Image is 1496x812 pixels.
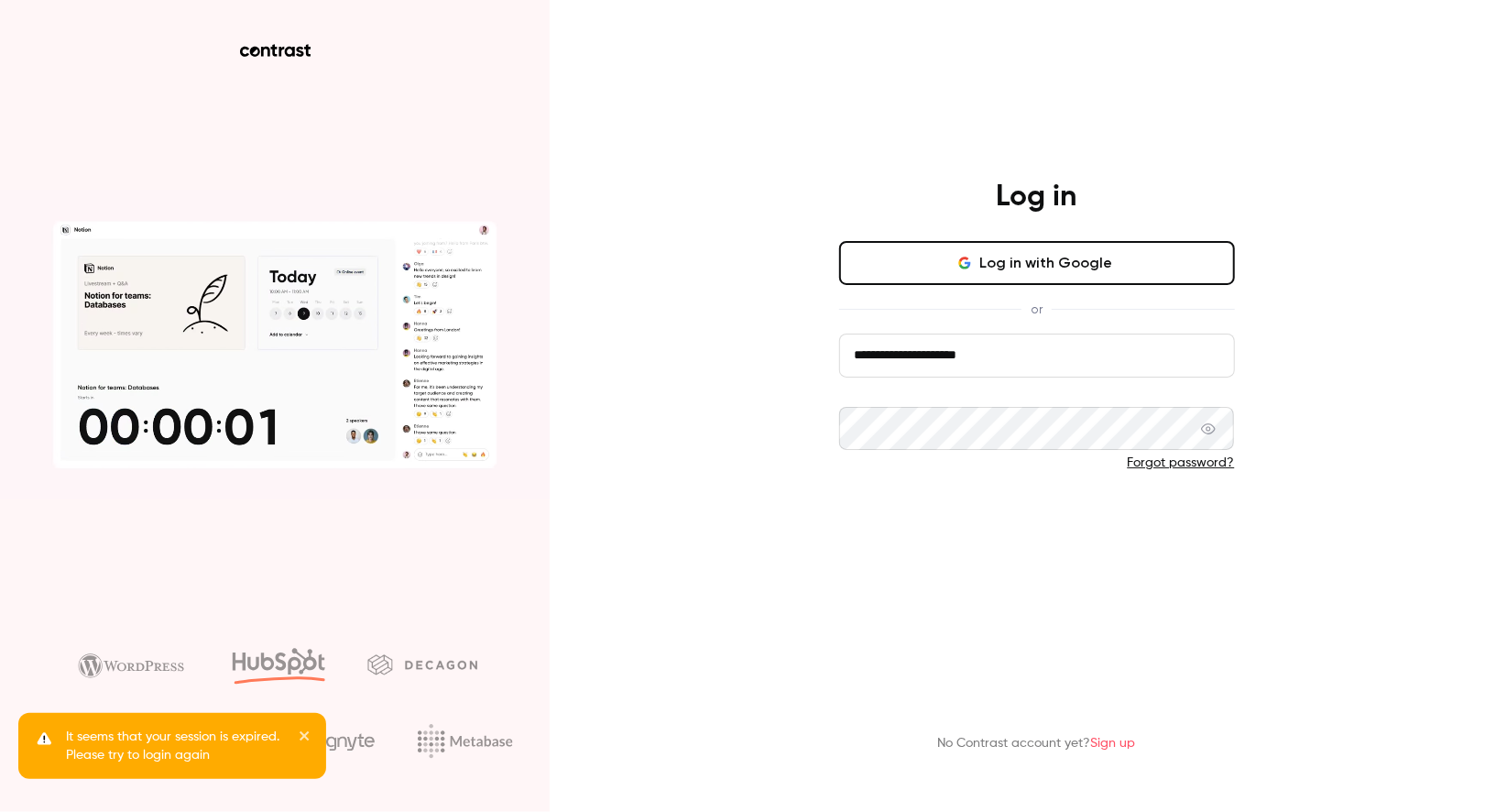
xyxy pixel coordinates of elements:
span: or [1021,300,1052,319]
h4: Log in [997,179,1077,215]
a: Forgot password? [1128,456,1235,469]
a: Sign up [1091,737,1136,750]
img: decagon [367,654,477,675]
p: No Contrast account yet? [938,734,1136,753]
p: It seems that your session is expired. Please try to login again [66,728,286,764]
button: Log in with Google [839,241,1235,285]
button: Log in [839,501,1235,545]
button: close [299,728,311,750]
